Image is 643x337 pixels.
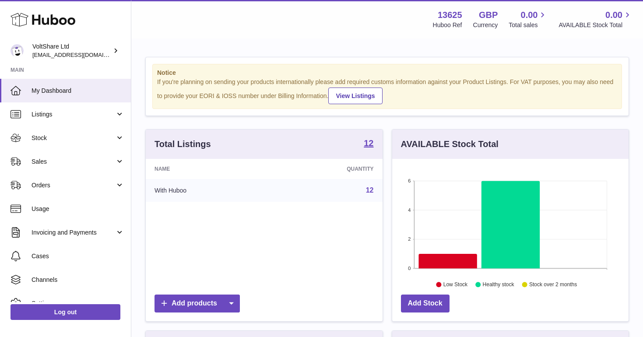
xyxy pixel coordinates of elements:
[11,304,120,320] a: Log out
[146,179,271,202] td: With Huboo
[32,110,115,119] span: Listings
[364,139,373,147] strong: 12
[408,207,411,213] text: 4
[408,236,411,242] text: 2
[438,9,462,21] strong: 13625
[32,276,124,284] span: Channels
[32,158,115,166] span: Sales
[559,21,632,29] span: AVAILABLE Stock Total
[11,44,24,57] img: info@voltshare.co.uk
[157,69,617,77] strong: Notice
[473,21,498,29] div: Currency
[32,134,115,142] span: Stock
[32,87,124,95] span: My Dashboard
[157,78,617,104] div: If you're planning on sending your products internationally please add required customs informati...
[32,205,124,213] span: Usage
[271,159,382,179] th: Quantity
[408,266,411,271] text: 0
[509,21,548,29] span: Total sales
[32,228,115,237] span: Invoicing and Payments
[155,295,240,312] a: Add products
[479,9,498,21] strong: GBP
[32,51,129,58] span: [EMAIL_ADDRESS][DOMAIN_NAME]
[433,21,462,29] div: Huboo Ref
[408,178,411,183] text: 6
[401,138,499,150] h3: AVAILABLE Stock Total
[155,138,211,150] h3: Total Listings
[559,9,632,29] a: 0.00 AVAILABLE Stock Total
[509,9,548,29] a: 0.00 Total sales
[364,139,373,149] a: 12
[328,88,382,104] a: View Listings
[521,9,538,21] span: 0.00
[529,281,577,288] text: Stock over 2 months
[443,281,467,288] text: Low Stock
[401,295,450,312] a: Add Stock
[605,9,622,21] span: 0.00
[32,181,115,190] span: Orders
[482,281,514,288] text: Healthy stock
[32,299,124,308] span: Settings
[146,159,271,179] th: Name
[366,186,374,194] a: 12
[32,42,111,59] div: VoltShare Ltd
[32,252,124,260] span: Cases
